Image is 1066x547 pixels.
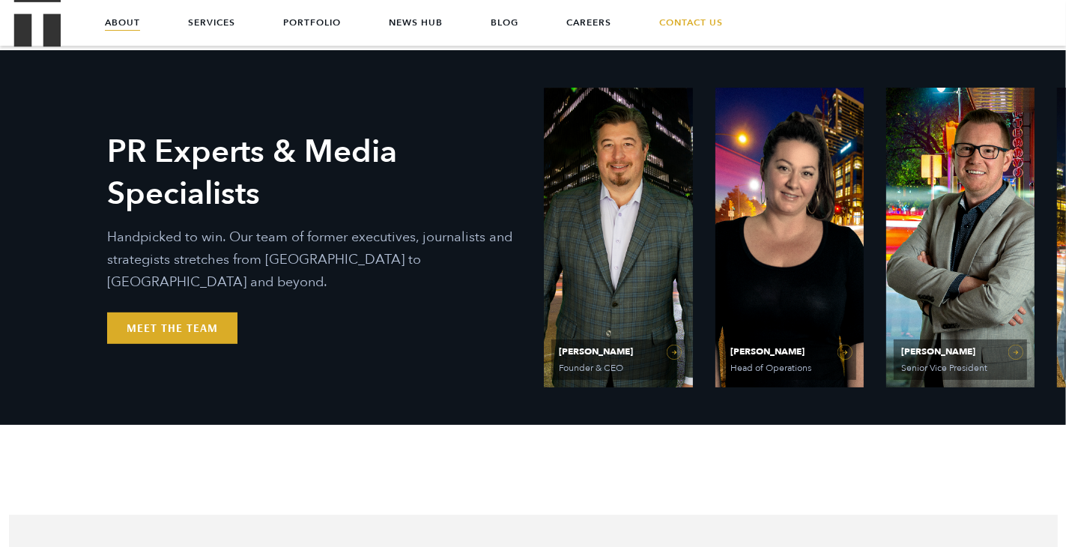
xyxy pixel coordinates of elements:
span: [PERSON_NAME] [559,347,677,356]
span: Senior Vice President [901,363,1017,372]
span: Founder & CEO [559,363,674,372]
p: Handpicked to win. Our team of former executives, journalists and strategists stretches from [GEO... [107,226,521,294]
span: Head of Operations [730,363,846,372]
a: View Bio for Ethan Parker [544,88,692,387]
span: [PERSON_NAME] [730,347,849,356]
a: Meet the Team [107,312,237,344]
a: View Bio for Olivia Gardner [715,88,864,387]
a: View Bio for Matt Grant [886,88,1035,387]
h2: PR Experts & Media Specialists [107,131,521,215]
span: [PERSON_NAME] [901,347,1020,356]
